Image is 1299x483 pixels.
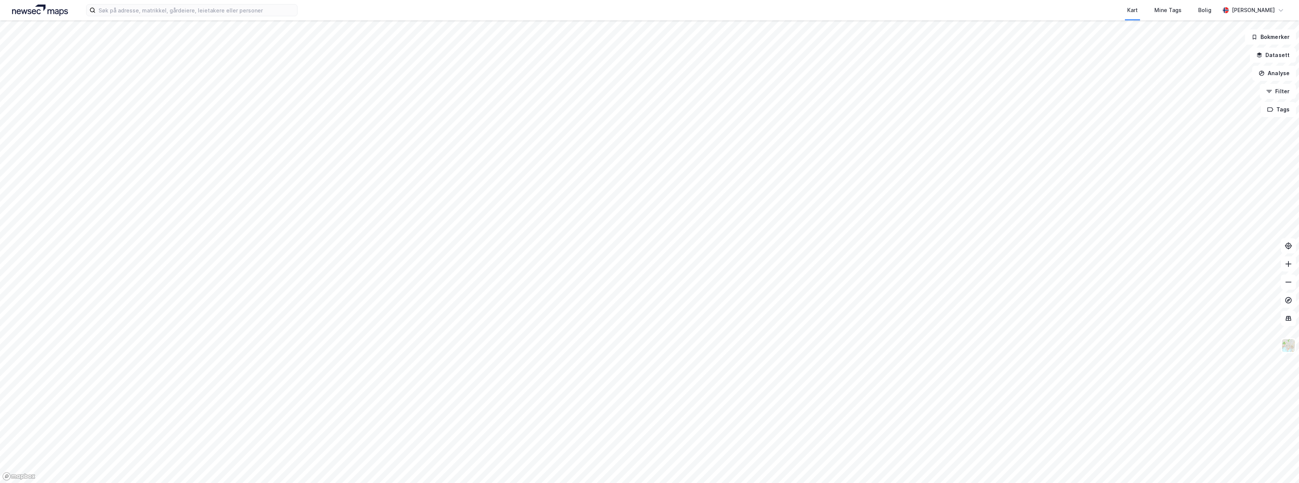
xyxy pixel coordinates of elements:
[1154,6,1182,15] div: Mine Tags
[12,5,68,16] img: logo.a4113a55bc3d86da70a041830d287a7e.svg
[1232,6,1275,15] div: [PERSON_NAME]
[1127,6,1138,15] div: Kart
[96,5,297,16] input: Søk på adresse, matrikkel, gårdeiere, leietakere eller personer
[1261,447,1299,483] iframe: Chat Widget
[1198,6,1211,15] div: Bolig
